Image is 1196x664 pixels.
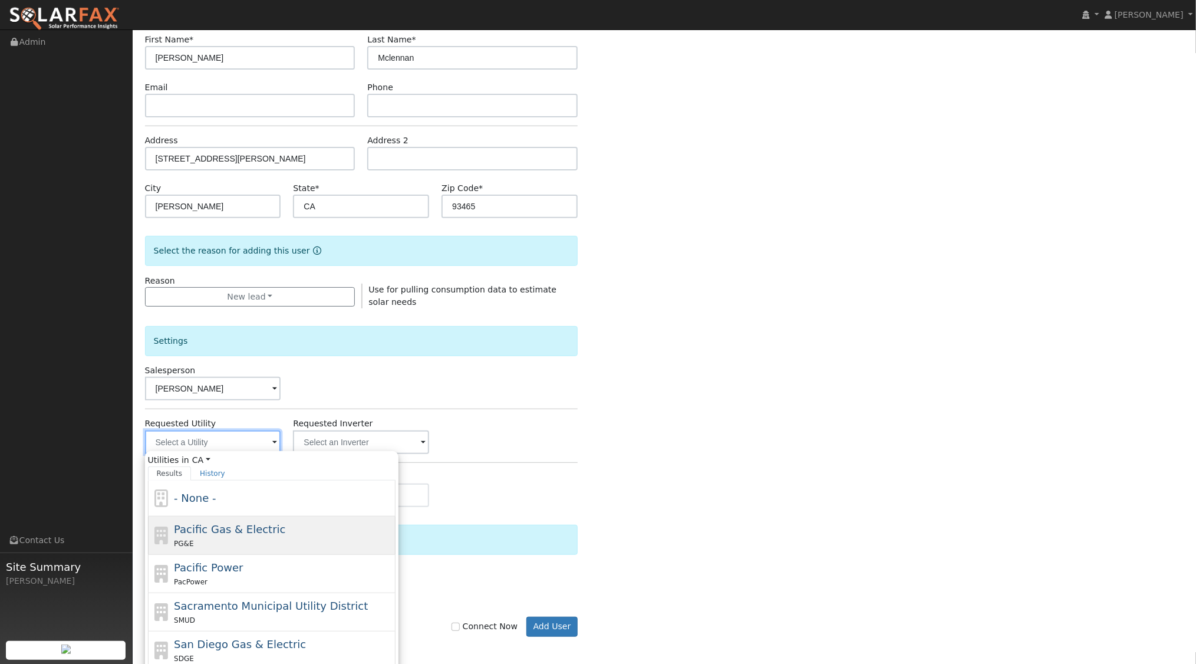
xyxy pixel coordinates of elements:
[526,617,578,637] button: Add User
[61,645,71,654] img: retrieve
[174,616,195,624] span: SMUD
[310,246,321,255] a: Reason for new user
[148,466,192,481] a: Results
[145,275,175,287] label: Reason
[293,418,373,430] label: Requested Inverter
[174,578,207,586] span: PacPower
[293,182,319,195] label: State
[145,377,281,400] input: Select a User
[145,418,216,430] label: Requested Utility
[1115,10,1184,19] span: [PERSON_NAME]
[191,466,234,481] a: History
[174,492,216,504] span: - None -
[367,81,393,94] label: Phone
[293,430,429,454] input: Select an Inverter
[6,575,126,587] div: [PERSON_NAME]
[174,523,285,535] span: Pacific Gas & Electric
[368,285,556,307] span: Use for pulling consumption data to estimate solar needs
[9,6,120,31] img: SolarFax
[145,182,162,195] label: City
[452,623,460,631] input: Connect Now
[145,430,281,454] input: Select a Utility
[174,561,243,574] span: Pacific Power
[148,454,396,466] span: Utilities in
[367,134,408,147] label: Address 2
[145,326,578,356] div: Settings
[367,34,416,46] label: Last Name
[452,620,518,633] label: Connect Now
[174,540,193,548] span: PG&E
[145,81,168,94] label: Email
[192,454,210,466] a: CA
[6,559,126,575] span: Site Summary
[442,182,483,195] label: Zip Code
[412,35,416,44] span: Required
[315,183,319,193] span: Required
[174,655,194,663] span: SDGE
[479,183,483,193] span: Required
[189,35,193,44] span: Required
[145,134,178,147] label: Address
[174,600,368,612] span: Sacramento Municipal Utility District
[145,236,578,266] div: Select the reason for adding this user
[174,638,306,650] span: San Diego Gas & Electric
[145,34,194,46] label: First Name
[145,364,196,377] label: Salesperson
[145,287,355,307] button: New lead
